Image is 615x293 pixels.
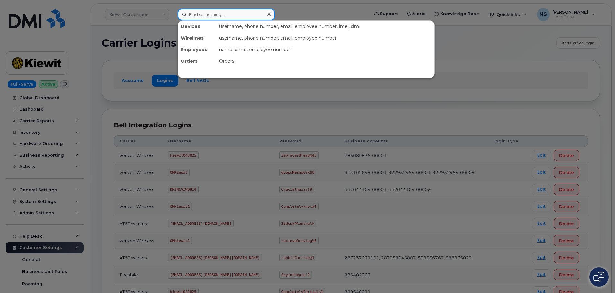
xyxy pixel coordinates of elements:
[593,272,604,282] img: Open chat
[217,44,434,55] div: name, email, employee number
[217,21,434,32] div: username, phone number, email, employee number, imei, sim
[217,32,434,44] div: username, phone number, email, employee number
[178,32,217,44] div: Wirelines
[217,55,434,67] div: Orders
[178,21,217,32] div: Devices
[178,55,217,67] div: Orders
[178,44,217,55] div: Employees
